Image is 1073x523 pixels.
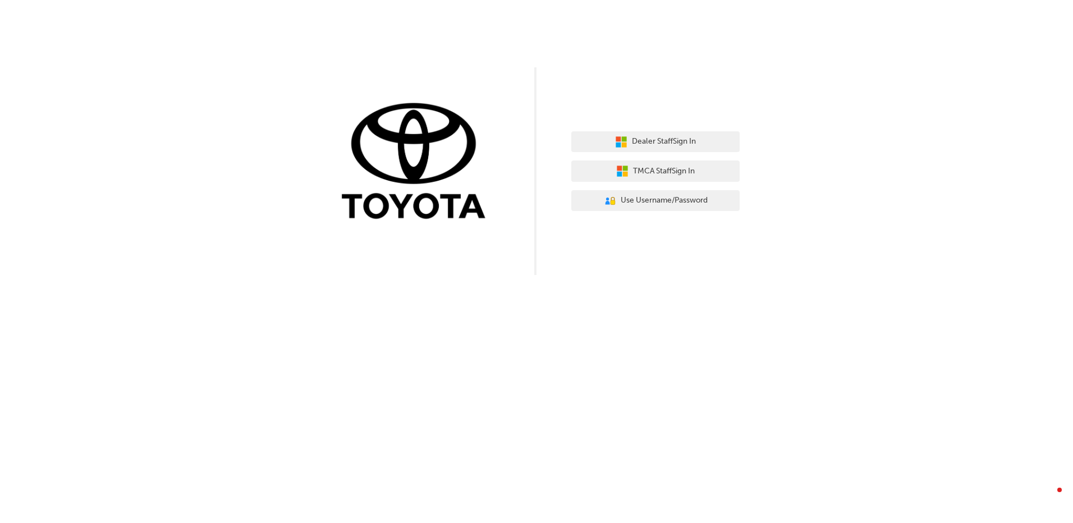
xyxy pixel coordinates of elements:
[1035,485,1062,512] iframe: Intercom live chat
[333,100,502,224] img: Trak
[571,131,740,153] button: Dealer StaffSign In
[571,190,740,212] button: Use Username/Password
[633,165,695,178] span: TMCA Staff Sign In
[571,160,740,182] button: TMCA StaffSign In
[621,194,708,207] span: Use Username/Password
[632,135,696,148] span: Dealer Staff Sign In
